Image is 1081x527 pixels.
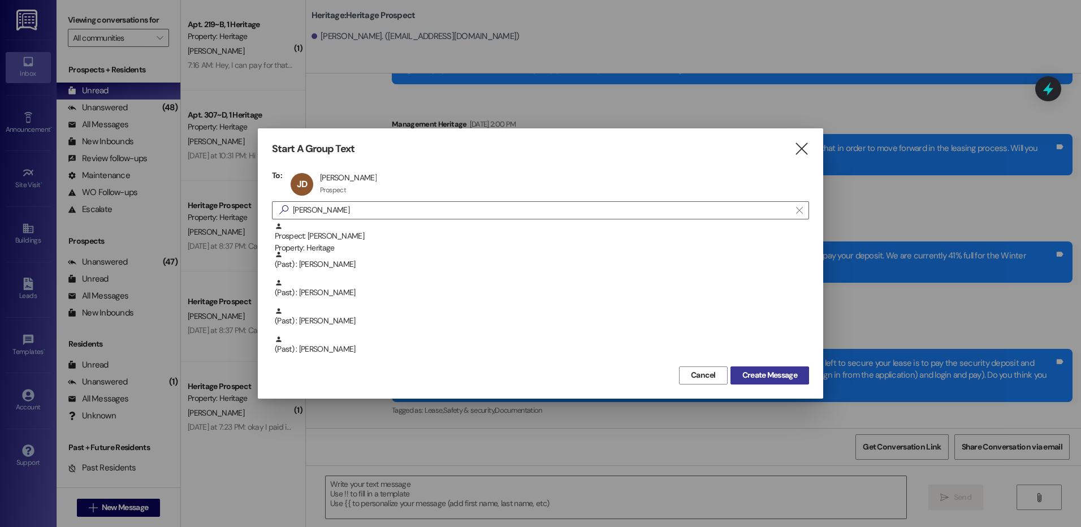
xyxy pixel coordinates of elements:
h3: To: [272,170,282,180]
input: Search for any contact or apartment [293,202,790,218]
div: Prospect: [PERSON_NAME] [275,222,809,254]
div: Property: Heritage [275,242,809,254]
div: Prospect [320,185,346,195]
button: Create Message [730,366,809,385]
div: Prospect: [PERSON_NAME]Property: Heritage [272,222,809,250]
h3: Start A Group Text [272,142,354,155]
div: (Past) : [PERSON_NAME] [272,335,809,364]
div: (Past) : [PERSON_NAME] [272,307,809,335]
div: (Past) : [PERSON_NAME] [275,335,809,355]
span: Create Message [742,369,797,381]
div: [PERSON_NAME] [320,172,377,183]
div: (Past) : [PERSON_NAME] [272,250,809,279]
button: Cancel [679,366,728,385]
i:  [796,206,802,215]
i:  [275,204,293,216]
div: (Past) : [PERSON_NAME] [275,307,809,327]
div: (Past) : [PERSON_NAME] [275,250,809,270]
i:  [794,143,809,155]
div: (Past) : [PERSON_NAME] [275,279,809,299]
span: JD [297,178,307,190]
div: (Past) : [PERSON_NAME] [272,279,809,307]
span: Cancel [691,369,716,381]
button: Clear text [790,202,808,219]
